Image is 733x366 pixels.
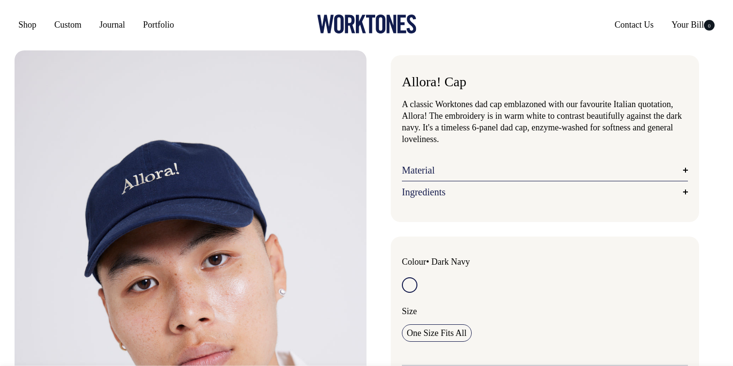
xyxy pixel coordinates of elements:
span: 0 [704,20,715,31]
a: Journal [96,16,129,33]
a: Custom [50,16,85,33]
div: Size [402,305,688,317]
a: Material [402,164,688,176]
a: Portfolio [139,16,178,33]
span: • [426,257,429,267]
p: A classic Worktones dad cap emblazoned with our favourite Italian quotation, Allora! The embroide... [402,98,688,145]
a: Ingredients [402,186,688,198]
span: One Size Fits All [407,327,467,339]
input: One Size Fits All [402,324,472,342]
a: Your Bill0 [668,16,718,33]
a: Shop [15,16,40,33]
div: Colour [402,256,516,268]
a: Contact Us [611,16,658,33]
h1: Allora! Cap [402,75,688,90]
label: Dark Navy [431,257,470,267]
